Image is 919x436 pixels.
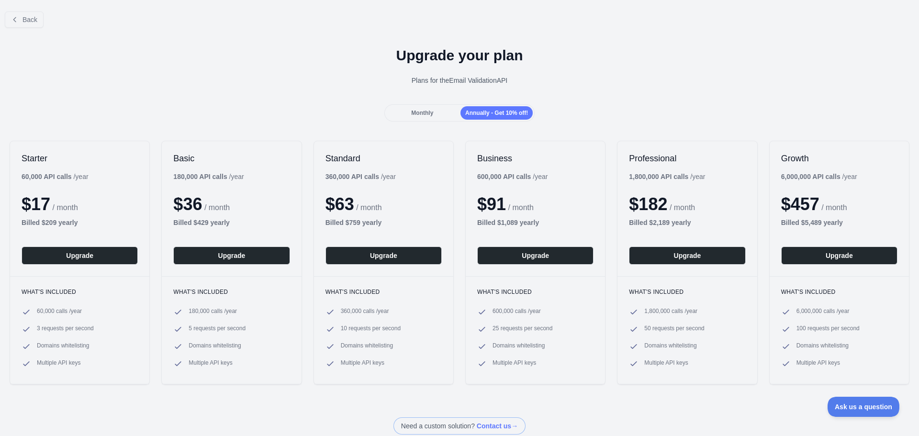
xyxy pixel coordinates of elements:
div: / year [477,172,548,181]
span: $ 91 [477,194,506,214]
b: 360,000 API calls [325,173,379,180]
b: 1,800,000 API calls [629,173,688,180]
div: / year [629,172,705,181]
iframe: Toggle Customer Support [828,397,900,417]
h2: Professional [629,153,745,164]
span: $ 182 [629,194,667,214]
b: 600,000 API calls [477,173,531,180]
h2: Standard [325,153,442,164]
div: / year [325,172,396,181]
h2: Business [477,153,594,164]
